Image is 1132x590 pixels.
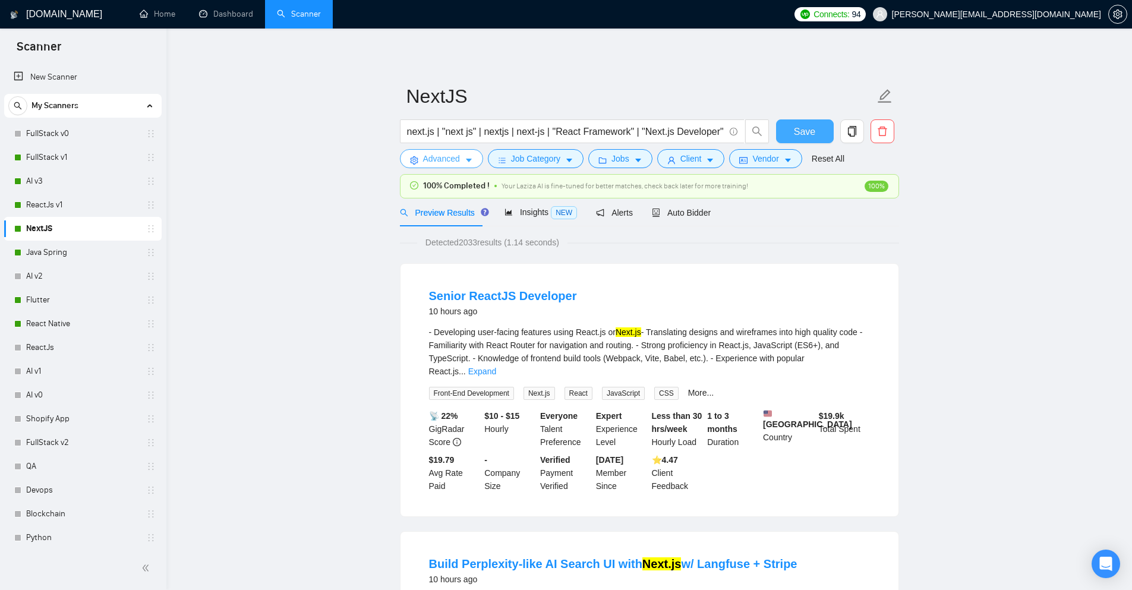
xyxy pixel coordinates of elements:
a: AI v2 [26,264,139,288]
a: Senior ReactJS Developer [429,289,577,302]
input: Search Freelance Jobs... [407,124,724,139]
a: Devops [26,478,139,502]
div: Experience Level [594,409,649,449]
a: ReactJs v1 [26,193,139,217]
span: caret-down [706,156,714,165]
span: holder [146,176,156,186]
img: upwork-logo.png [800,10,810,19]
b: [GEOGRAPHIC_DATA] [763,409,852,429]
button: delete [871,119,894,143]
span: Insights [504,207,577,217]
button: userClientcaret-down [657,149,725,168]
button: copy [840,119,864,143]
span: double-left [141,562,153,574]
span: Alerts [596,208,633,217]
button: barsJob Categorycaret-down [488,149,584,168]
span: holder [146,390,156,400]
b: $ 19.9k [819,411,844,421]
span: idcard [739,156,748,165]
a: dashboardDashboard [199,9,253,19]
span: folder [598,156,607,165]
span: Vendor [752,152,778,165]
span: bars [498,156,506,165]
b: 1 to 3 months [707,411,737,434]
div: Duration [705,409,761,449]
span: edit [877,89,893,104]
span: 100% Completed ! [423,179,490,193]
b: Verified [540,455,570,465]
button: setting [1108,5,1127,24]
a: Python [26,526,139,550]
span: holder [146,343,156,352]
span: holder [146,272,156,281]
a: Java Spring [26,241,139,264]
span: JavaScript [602,387,645,400]
span: copy [841,126,863,137]
button: folderJobscaret-down [588,149,652,168]
span: Client [680,152,702,165]
span: Auto Bidder [652,208,711,217]
span: info-circle [453,438,461,446]
a: FullStack v1 [26,146,139,169]
b: Less than 30 hrs/week [652,411,702,434]
b: Everyone [540,411,578,421]
div: GigRadar Score [427,409,483,449]
span: Advanced [423,152,460,165]
input: Scanner name... [406,81,875,111]
span: delete [871,126,894,137]
div: Open Intercom Messenger [1092,550,1120,578]
img: 🇺🇸 [764,409,772,418]
span: Scanner [7,38,71,63]
span: holder [146,367,156,376]
div: Hourly [482,409,538,449]
div: Client Feedback [649,453,705,493]
a: AI v1 [26,359,139,383]
div: Talent Preference [538,409,594,449]
div: Country [761,409,816,449]
span: holder [146,224,156,234]
div: 10 hours ago [429,572,797,586]
span: caret-down [565,156,573,165]
span: holder [146,319,156,329]
a: Build Perplexity-like AI Search UI withNext.jsw/ Langfuse + Stripe [429,557,797,570]
span: setting [410,156,418,165]
a: AI v3 [26,169,139,193]
span: Connects: [813,8,849,21]
span: Save [794,124,815,139]
span: caret-down [634,156,642,165]
span: ... [459,367,466,376]
span: Front-End Development [429,387,514,400]
a: FullStack v2 [26,431,139,455]
a: React Native [26,312,139,336]
span: holder [146,295,156,305]
button: search [745,119,769,143]
span: Job Category [511,152,560,165]
span: React [565,387,592,400]
button: Save [776,119,834,143]
div: Company Size [482,453,538,493]
div: Tooltip anchor [480,207,490,217]
span: holder [146,153,156,162]
a: QA [26,455,139,478]
span: holder [146,485,156,495]
span: 100% [865,181,888,192]
a: AI v0 [26,383,139,407]
span: caret-down [465,156,473,165]
span: Preview Results [400,208,485,217]
span: 94 [852,8,861,21]
a: NextJS [26,217,139,241]
b: $19.79 [429,455,455,465]
mark: Next.js [616,327,641,337]
span: area-chart [504,208,513,216]
div: Payment Verified [538,453,594,493]
span: search [746,126,768,137]
a: Flutter [26,288,139,312]
span: info-circle [730,128,737,135]
a: More... [688,388,714,397]
span: Detected 2033 results (1.14 seconds) [417,236,567,249]
a: ReactJs [26,336,139,359]
span: holder [146,248,156,257]
span: Your Laziza AI is fine-tuned for better matches, check back later for more training! [502,182,748,190]
span: caret-down [784,156,792,165]
span: My Scanners [31,94,78,118]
